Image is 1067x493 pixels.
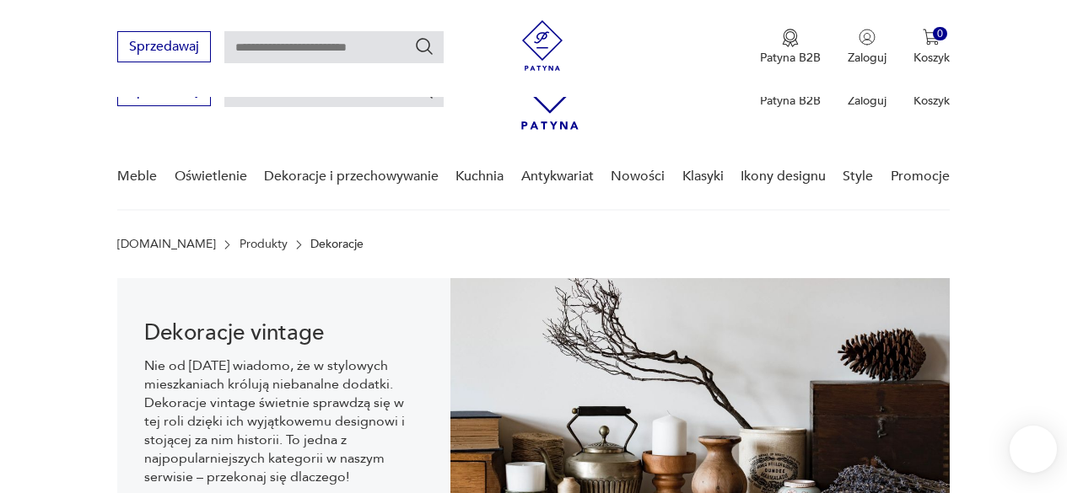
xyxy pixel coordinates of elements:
[414,36,434,56] button: Szukaj
[117,31,211,62] button: Sprzedawaj
[848,50,886,66] p: Zaloguj
[760,93,821,109] p: Patyna B2B
[913,50,950,66] p: Koszyk
[264,144,439,209] a: Dekoracje i przechowywanie
[760,29,821,66] button: Patyna B2B
[741,144,826,209] a: Ikony designu
[611,144,665,209] a: Nowości
[310,238,364,251] p: Dekoracje
[117,144,157,209] a: Meble
[144,356,423,486] p: Nie od [DATE] wiadomo, że w stylowych mieszkaniach królują niebanalne dodatki. Dekoracje vintage ...
[891,144,950,209] a: Promocje
[933,27,947,41] div: 0
[117,86,211,98] a: Sprzedawaj
[521,144,594,209] a: Antykwariat
[848,29,886,66] button: Zaloguj
[117,238,216,251] a: [DOMAIN_NAME]
[175,144,247,209] a: Oświetlenie
[848,93,886,109] p: Zaloguj
[517,20,568,71] img: Patyna - sklep z meblami i dekoracjami vintage
[144,323,423,343] h1: Dekoracje vintage
[782,29,799,47] img: Ikona medalu
[923,29,940,46] img: Ikona koszyka
[760,50,821,66] p: Patyna B2B
[240,238,288,251] a: Produkty
[760,29,821,66] a: Ikona medaluPatyna B2B
[117,42,211,54] a: Sprzedawaj
[913,29,950,66] button: 0Koszyk
[859,29,876,46] img: Ikonka użytkownika
[1010,426,1057,473] iframe: Smartsupp widget button
[682,144,724,209] a: Klasyki
[455,144,504,209] a: Kuchnia
[913,93,950,109] p: Koszyk
[843,144,873,209] a: Style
